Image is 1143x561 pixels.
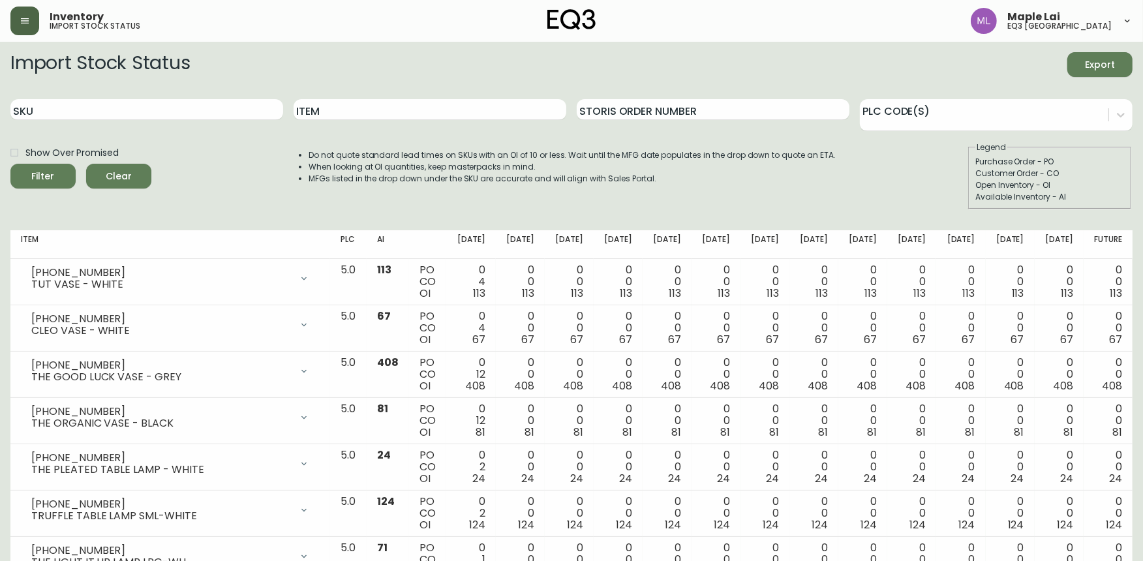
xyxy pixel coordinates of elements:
div: 0 0 [604,449,632,485]
th: [DATE] [545,230,594,259]
td: 5.0 [330,491,367,537]
div: 0 2 [457,449,485,485]
div: [PHONE_NUMBER]CLEO VASE - WHITE [21,311,320,339]
span: OI [419,378,431,393]
span: 124 [1106,517,1122,532]
div: 0 0 [947,357,975,392]
span: 67 [570,332,583,347]
span: 408 [857,378,877,393]
div: 0 0 [702,357,730,392]
th: [DATE] [740,230,789,259]
td: 5.0 [330,398,367,444]
div: 0 0 [898,449,926,485]
div: 0 0 [1094,449,1122,485]
span: 124 [861,517,877,532]
div: [PHONE_NUMBER] [31,313,291,325]
div: [PHONE_NUMBER] [31,498,291,510]
th: [DATE] [643,230,692,259]
div: 0 0 [506,403,534,438]
span: 113 [1061,286,1073,301]
div: [PHONE_NUMBER] [31,545,291,556]
div: 0 0 [702,403,730,438]
th: [DATE] [789,230,838,259]
div: 0 0 [604,403,632,438]
span: 408 [465,378,485,393]
div: 0 0 [653,496,681,531]
span: 67 [1011,332,1024,347]
span: 81 [966,425,975,440]
span: 81 [1112,425,1122,440]
th: [DATE] [838,230,887,259]
span: 124 [959,517,975,532]
div: 0 0 [898,403,926,438]
div: 0 0 [506,311,534,346]
span: 67 [717,332,730,347]
div: 0 0 [1045,449,1073,485]
th: [DATE] [446,230,495,259]
div: 0 0 [996,403,1024,438]
span: 24 [570,471,583,486]
div: 0 0 [849,264,877,299]
div: 0 0 [849,449,877,485]
span: OI [419,517,431,532]
th: [DATE] [986,230,1035,259]
span: Show Over Promised [25,146,119,160]
div: PO CO [419,357,436,392]
span: 81 [622,425,632,440]
div: 0 0 [996,357,1024,392]
div: 0 0 [604,264,632,299]
div: THE GOOD LUCK VASE - GREY [31,371,291,383]
span: 24 [913,471,926,486]
div: 0 0 [947,449,975,485]
div: 0 4 [457,311,485,346]
span: 124 [763,517,779,532]
span: 24 [815,471,828,486]
div: 0 0 [555,403,583,438]
span: 124 [469,517,485,532]
div: [PHONE_NUMBER]THE GOOD LUCK VASE - GREY [21,357,320,386]
button: Export [1067,52,1133,77]
span: 113 [914,286,926,301]
img: logo [547,9,596,30]
div: 0 0 [849,311,877,346]
span: 24 [717,471,730,486]
div: Filter [32,168,55,185]
span: 124 [518,517,534,532]
div: 0 0 [506,357,534,392]
div: 0 0 [702,449,730,485]
span: 81 [573,425,583,440]
span: 81 [1063,425,1073,440]
span: 81 [525,425,534,440]
button: Filter [10,164,76,189]
span: 408 [612,378,632,393]
span: 408 [377,355,399,370]
div: 0 0 [506,496,534,531]
td: 5.0 [330,259,367,305]
div: 0 2 [457,496,485,531]
span: OI [419,332,431,347]
span: 67 [1060,332,1073,347]
div: CLEO VASE - WHITE [31,325,291,337]
div: 0 12 [457,403,485,438]
span: 408 [955,378,975,393]
div: PO CO [419,449,436,485]
td: 5.0 [330,352,367,398]
div: 0 0 [800,311,828,346]
div: 0 0 [1045,264,1073,299]
span: 67 [815,332,828,347]
h2: Import Stock Status [10,52,190,77]
div: 0 4 [457,264,485,299]
span: 113 [718,286,730,301]
div: Open Inventory - OI [975,179,1124,191]
span: 24 [377,447,391,462]
div: [PHONE_NUMBER] [31,359,291,371]
span: 113 [963,286,975,301]
span: 408 [1004,378,1024,393]
span: 24 [1060,471,1073,486]
div: [PHONE_NUMBER]TUT VASE - WHITE [21,264,320,293]
span: 408 [1102,378,1122,393]
div: 0 0 [702,496,730,531]
span: OI [419,286,431,301]
div: 0 0 [996,311,1024,346]
div: 0 0 [751,357,779,392]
